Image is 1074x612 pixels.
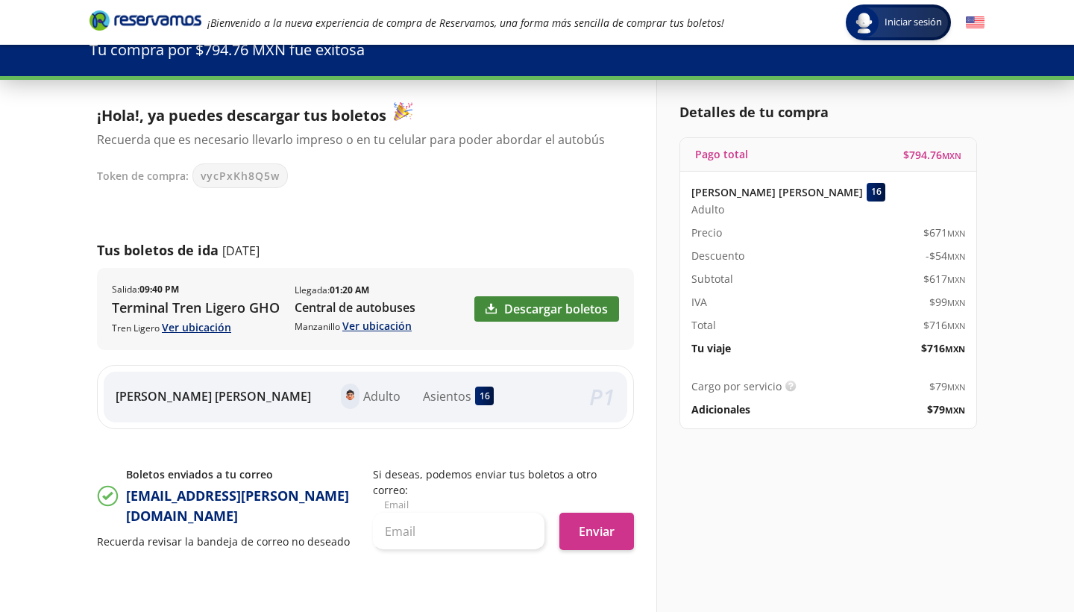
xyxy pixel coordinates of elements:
[342,319,412,333] a: Ver ubicación
[923,271,965,287] span: $ 617
[867,183,885,202] div: 16
[139,283,179,296] b: 09:40 PM
[691,248,744,263] p: Descuento
[112,283,179,296] p: Salida :
[330,284,369,296] b: 01:20 AM
[474,296,619,322] a: Descargar boletos
[927,402,965,417] span: $ 79
[695,146,748,162] p: Pago total
[89,9,201,31] i: Brand Logo
[97,131,619,149] p: Recuerda que es necesario llevarlo impreso o en tu celular para poder abordar el autobús
[89,9,201,36] a: Brand Logo
[921,340,965,356] span: $ 716
[97,534,358,549] p: Recuerda revisar la bandeja de correo no deseado
[295,299,415,316] p: Central de autobuses
[947,320,965,331] small: MXN
[691,378,782,394] p: Cargo por servicio
[679,102,977,122] p: Detalles de tu compra
[947,274,965,285] small: MXN
[126,486,358,526] p: [EMAIL_ADDRESS][PERSON_NAME][DOMAIN_NAME]
[691,184,863,200] p: [PERSON_NAME] [PERSON_NAME]
[691,202,724,217] span: Adulto
[945,343,965,355] small: MXN
[162,320,231,334] a: Ver ubicación
[126,466,358,482] p: Boletos enviados a tu correo
[97,168,189,184] p: Token de compra:
[475,387,494,405] div: 16
[691,225,722,240] p: Precio
[295,284,369,297] p: Llegada :
[966,13,984,32] button: English
[923,225,965,240] span: $ 671
[222,242,260,260] p: [DATE]
[691,317,716,333] p: Total
[691,271,733,287] p: Subtotal
[929,294,965,310] span: $ 99
[947,251,965,262] small: MXN
[947,228,965,239] small: MXN
[929,378,965,394] span: $ 79
[945,405,965,416] small: MXN
[112,319,280,335] p: Tren Ligero
[926,248,965,263] span: -$ 54
[589,381,615,412] em: P 1
[879,15,948,30] span: Iniciar sesión
[201,168,280,184] span: vycPxKh8Q5w
[373,466,634,498] p: Si deseas, podemos enviar tus boletos a otro correo:
[423,387,471,405] p: Asientos
[947,297,965,308] small: MXN
[295,318,415,334] p: Manzanillo
[97,102,619,127] p: ¡Hola!, ya puedes descargar tus boletos
[97,240,219,260] p: Tus boletos de ida
[363,387,401,405] p: Adulto
[116,387,311,405] p: [PERSON_NAME] [PERSON_NAME]
[942,150,961,161] small: MXN
[89,39,984,61] p: Tu compra por $794.76 MXN fue exitosa
[207,16,724,30] em: ¡Bienvenido a la nueva experiencia de compra de Reservamos, una forma más sencilla de comprar tus...
[947,381,965,393] small: MXN
[373,513,544,550] input: Email
[112,298,280,318] p: Terminal Tren Ligero GHO
[691,294,707,310] p: IVA
[903,147,961,163] span: $ 794.76
[691,340,731,356] p: Tu viaje
[923,317,965,333] span: $ 716
[559,513,634,550] button: Enviar
[691,402,750,417] p: Adicionales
